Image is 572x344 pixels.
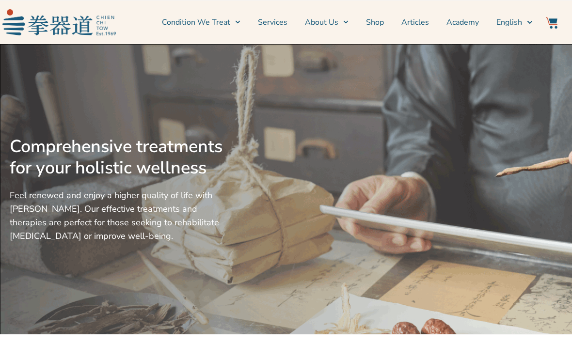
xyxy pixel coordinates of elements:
[258,10,287,34] a: Services
[162,10,240,34] a: Condition We Treat
[121,10,533,34] nav: Menu
[496,16,522,28] span: English
[401,10,429,34] a: Articles
[10,136,225,179] h2: Comprehensive treatments for your holistic wellness
[446,10,479,34] a: Academy
[305,10,349,34] a: About Us
[496,10,532,34] a: Switch to English
[366,10,384,34] a: Shop
[546,17,557,29] img: Website Icon-03
[10,188,225,243] p: Feel renewed and enjoy a higher quality of life with [PERSON_NAME]. Our effective treatments and ...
